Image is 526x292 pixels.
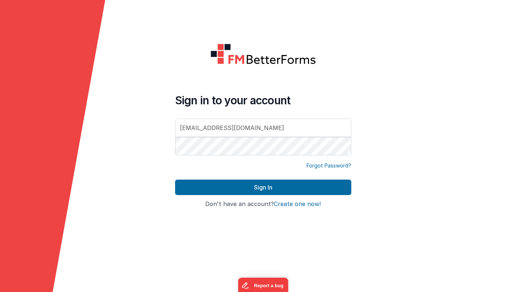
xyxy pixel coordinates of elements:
[306,162,351,169] a: Forgot Password?
[274,201,321,208] button: Create one now!
[175,180,351,195] button: Sign In
[175,94,351,107] h4: Sign in to your account
[175,119,351,137] input: Email Address
[175,201,351,208] h4: Don't have an account?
